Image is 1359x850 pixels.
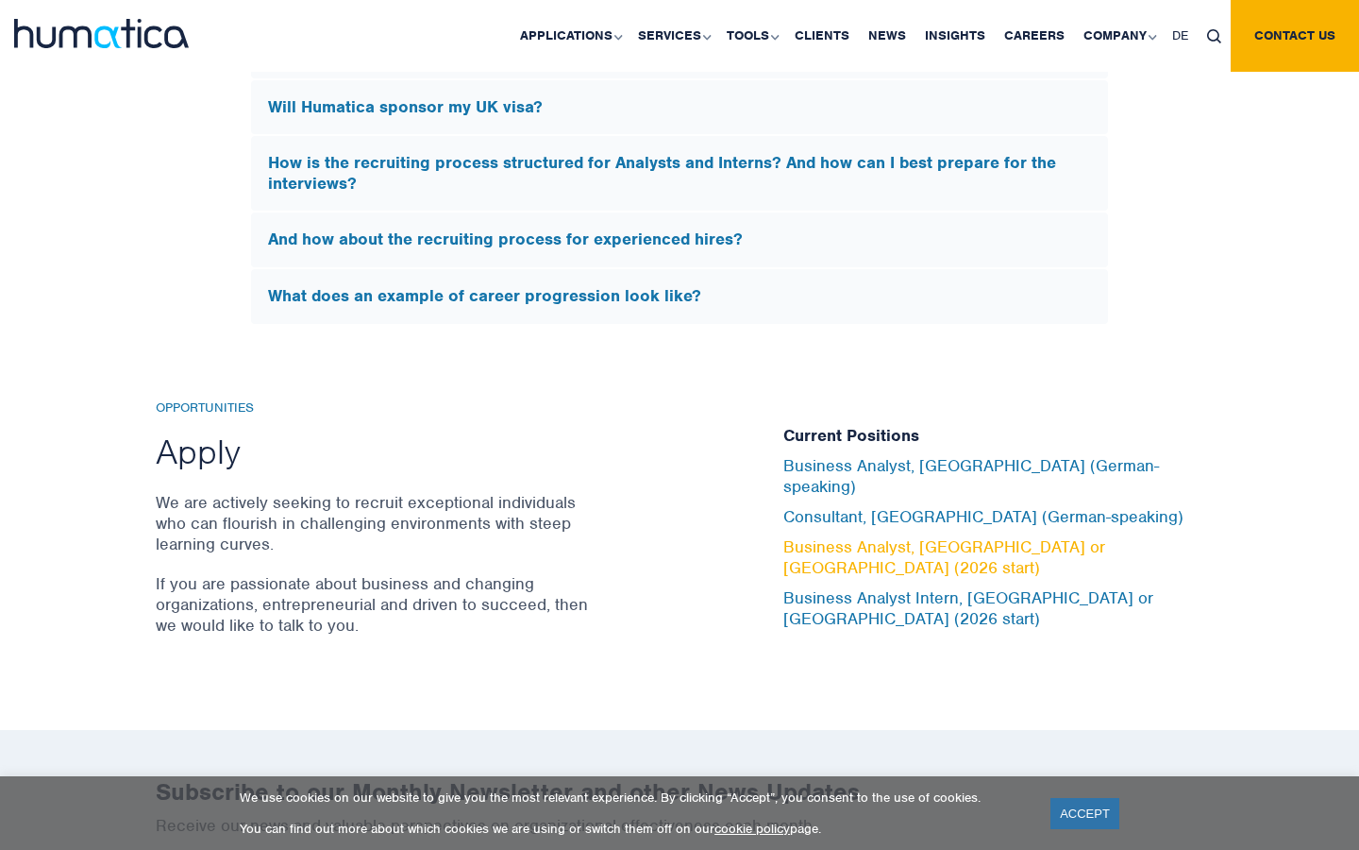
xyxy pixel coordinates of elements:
a: Consultant, [GEOGRAPHIC_DATA] (German-speaking) [783,506,1183,527]
span: DE [1172,27,1188,43]
h5: How is the recruiting process structured for Analysts and Interns? And how can I best prepare for... [268,153,1091,194]
h5: Will Humatica sponsor my UK visa? [268,97,1091,118]
a: cookie policy [714,821,790,837]
p: You can find out more about which cookies we are using or switch them off on our page. [240,821,1027,837]
h2: Apply [156,430,595,473]
h6: Opportunities [156,400,595,416]
img: logo [14,19,189,48]
p: We use cookies on our website to give you the most relevant experience. By clicking “Accept”, you... [240,790,1027,806]
a: Business Analyst, [GEOGRAPHIC_DATA] (German-speaking) [783,455,1159,497]
h5: And how about the recruiting process for experienced hires? [268,229,1091,250]
h5: What does an example of career progression look like? [268,286,1091,307]
img: search_icon [1207,29,1221,43]
a: ACCEPT [1050,798,1119,829]
a: Business Analyst Intern, [GEOGRAPHIC_DATA] or [GEOGRAPHIC_DATA] (2026 start) [783,587,1153,629]
p: We are actively seeking to recruit exceptional individuals who can flourish in challenging enviro... [156,492,595,554]
h5: Current Positions [783,426,1203,447]
p: If you are passionate about business and changing organizations, entrepreneurial and driven to su... [156,573,595,636]
a: Business Analyst, [GEOGRAPHIC_DATA] or [GEOGRAPHIC_DATA] (2026 start) [783,536,1105,578]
